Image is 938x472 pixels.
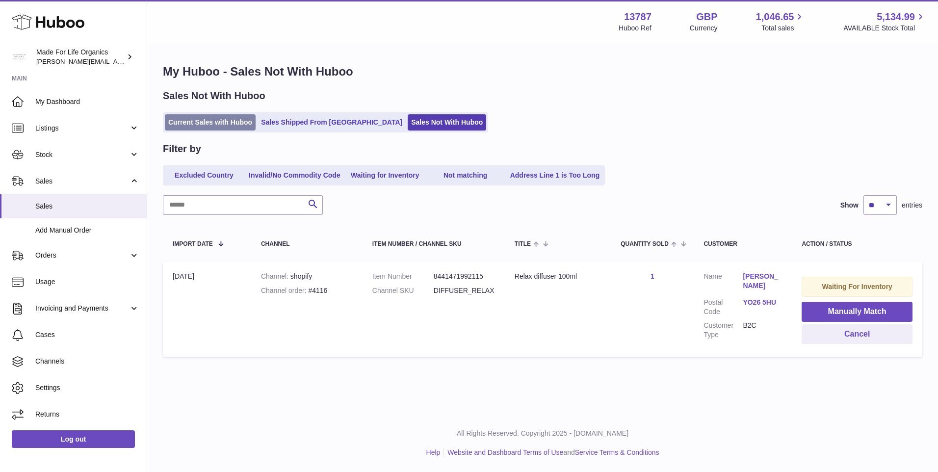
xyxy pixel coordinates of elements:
span: AVAILABLE Stock Total [843,24,926,33]
h1: My Huboo - Sales Not With Huboo [163,64,922,79]
div: shopify [261,272,353,281]
span: Sales [35,177,129,186]
a: [PERSON_NAME] [743,272,782,290]
span: Usage [35,277,139,287]
span: Add Manual Order [35,226,139,235]
a: Invalid/No Commodity Code [245,167,344,184]
a: Service Terms & Conditions [575,448,659,456]
dd: DIFFUSER_RELAX [434,286,495,295]
span: Cases [35,330,139,340]
div: Currency [690,24,718,33]
img: geoff.winwood@madeforlifeorganics.com [12,50,26,64]
div: Action / Status [802,241,912,247]
dt: Channel SKU [372,286,434,295]
a: 1,046.65 Total sales [756,10,806,33]
button: Manually Match [802,302,912,322]
dd: 8441471992115 [434,272,495,281]
div: #4116 [261,286,353,295]
a: Help [426,448,441,456]
dt: Item Number [372,272,434,281]
label: Show [840,201,859,210]
div: Item Number / Channel SKU [372,241,495,247]
div: Made For Life Organics [36,48,125,66]
span: Returns [35,410,139,419]
dd: B2C [743,321,782,340]
a: Current Sales with Huboo [165,114,256,131]
span: Title [515,241,531,247]
a: Address Line 1 is Too Long [507,167,603,184]
a: 1 [651,272,654,280]
strong: Channel [261,272,290,280]
a: YO26 5HU [743,298,782,307]
span: My Dashboard [35,97,139,106]
dt: Postal Code [703,298,743,316]
button: Cancel [802,324,912,344]
span: Sales [35,202,139,211]
span: 5,134.99 [877,10,915,24]
div: Channel [261,241,353,247]
a: Excluded Country [165,167,243,184]
div: Customer [703,241,782,247]
span: 1,046.65 [756,10,794,24]
strong: Channel order [261,287,309,294]
div: Huboo Ref [619,24,651,33]
dt: Customer Type [703,321,743,340]
strong: GBP [696,10,717,24]
li: and [444,448,659,457]
a: 5,134.99 AVAILABLE Stock Total [843,10,926,33]
a: Website and Dashboard Terms of Use [447,448,563,456]
a: Sales Not With Huboo [408,114,486,131]
span: Import date [173,241,213,247]
span: Listings [35,124,129,133]
h2: Sales Not With Huboo [163,89,265,103]
span: Total sales [761,24,805,33]
span: entries [902,201,922,210]
p: All Rights Reserved. Copyright 2025 - [DOMAIN_NAME] [155,429,930,438]
span: Channels [35,357,139,366]
div: Relax diffuser 100ml [515,272,601,281]
dt: Name [703,272,743,293]
strong: Waiting For Inventory [822,283,892,290]
h2: Filter by [163,142,201,156]
span: Settings [35,383,139,393]
span: Invoicing and Payments [35,304,129,313]
strong: 13787 [624,10,651,24]
span: Orders [35,251,129,260]
a: Waiting for Inventory [346,167,424,184]
span: Stock [35,150,129,159]
span: [PERSON_NAME][EMAIL_ADDRESS][PERSON_NAME][DOMAIN_NAME] [36,57,249,65]
a: Not matching [426,167,505,184]
td: [DATE] [163,262,251,357]
span: Quantity Sold [621,241,669,247]
a: Log out [12,430,135,448]
a: Sales Shipped From [GEOGRAPHIC_DATA] [258,114,406,131]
